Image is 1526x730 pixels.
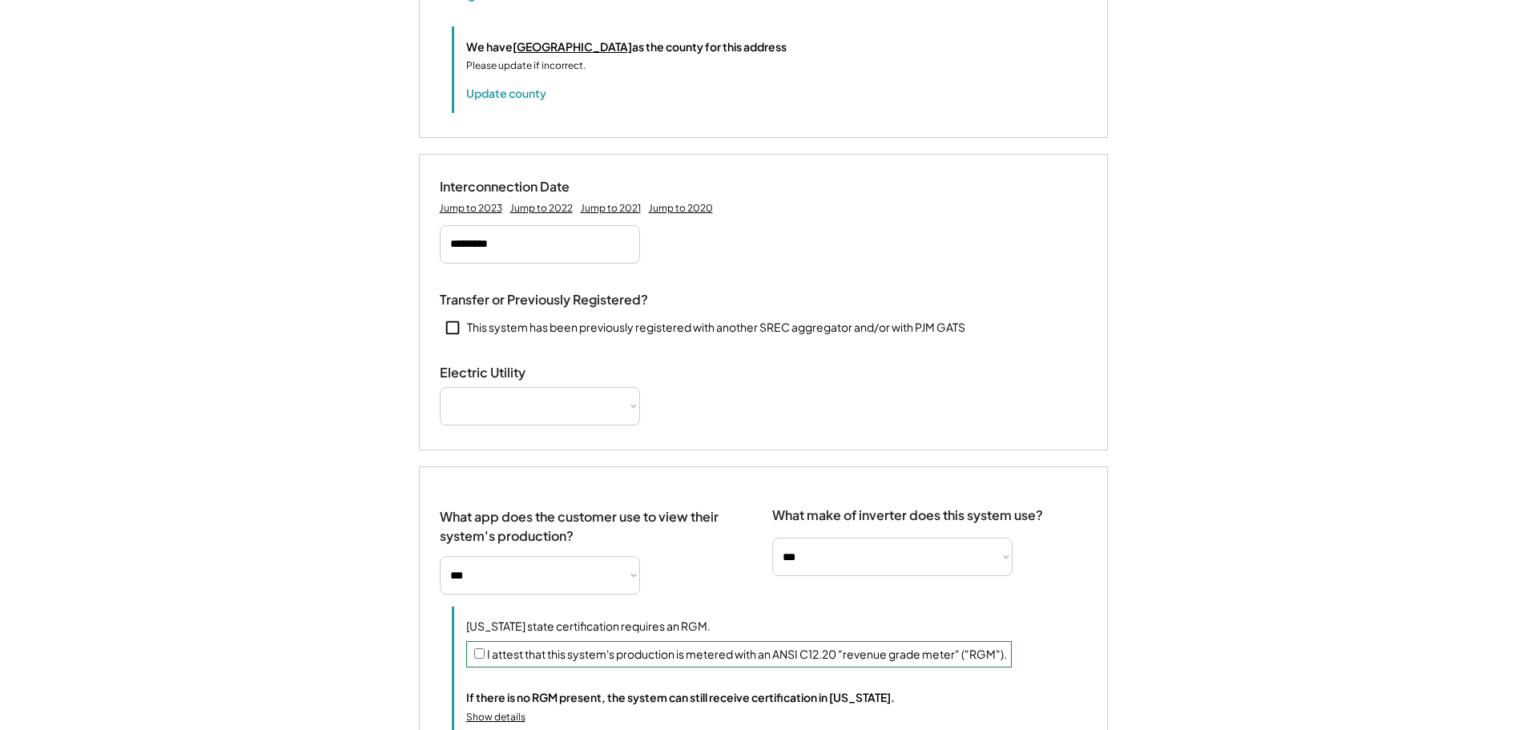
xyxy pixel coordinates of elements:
[466,619,1087,635] div: [US_STATE] state certification requires an RGM.
[440,292,648,309] div: Transfer or Previously Registered?
[466,690,895,704] div: If there is no RGM present, the system can still receive certification in [US_STATE].
[440,491,740,546] div: What app does the customer use to view their system's production?
[466,711,525,724] div: Show details
[487,647,1007,661] label: I attest that this system's production is metered with an ANSI C12.20 "revenue grade meter" ("RGM").
[510,202,573,215] div: Jump to 2022
[466,85,546,101] button: Update county
[466,58,586,73] div: Please update if incorrect.
[649,202,713,215] div: Jump to 2020
[440,202,502,215] div: Jump to 2023
[467,320,965,336] div: This system has been previously registered with another SREC aggregator and/or with PJM GATS
[581,202,641,215] div: Jump to 2021
[772,491,1043,527] div: What make of inverter does this system use?
[466,38,787,55] div: We have as the county for this address
[440,179,600,196] div: Interconnection Date
[513,39,632,54] u: [GEOGRAPHIC_DATA]
[440,365,600,381] div: Electric Utility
